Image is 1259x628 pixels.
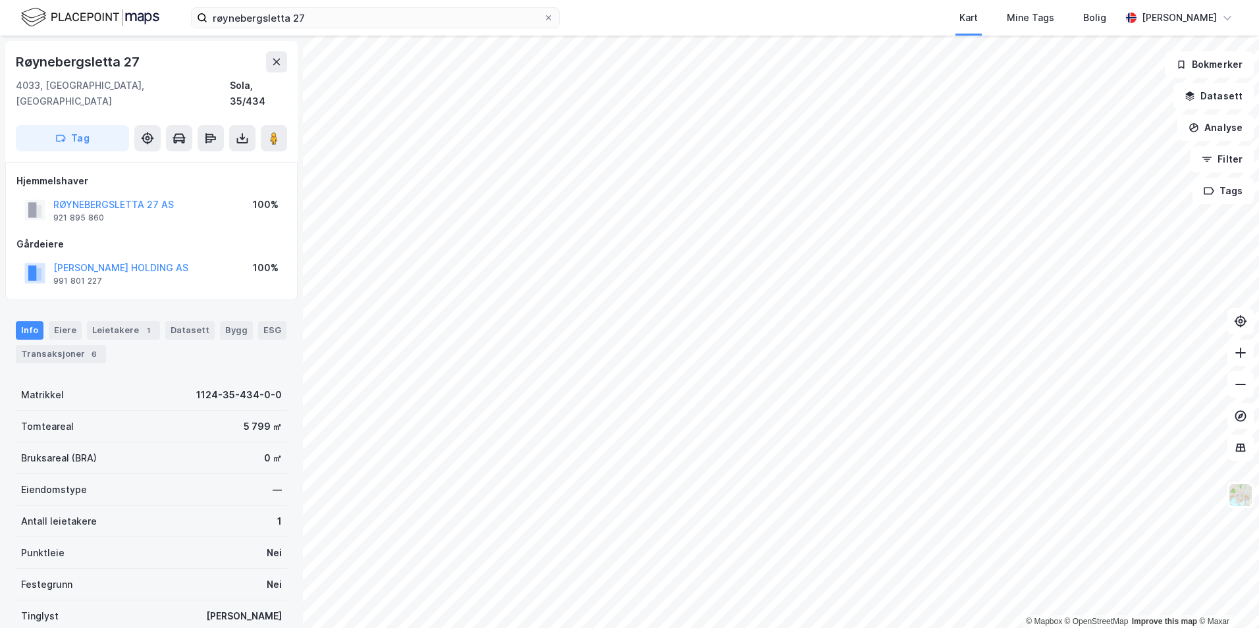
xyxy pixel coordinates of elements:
[959,10,978,26] div: Kart
[277,513,282,529] div: 1
[142,324,155,337] div: 1
[16,236,286,252] div: Gårdeiere
[16,51,142,72] div: Røynebergsletta 27
[21,419,74,434] div: Tomteareal
[267,545,282,561] div: Nei
[49,321,82,340] div: Eiere
[258,321,286,340] div: ESG
[21,387,64,403] div: Matrikkel
[253,197,279,213] div: 100%
[1142,10,1217,26] div: [PERSON_NAME]
[1173,83,1254,109] button: Datasett
[207,8,543,28] input: Søk på adresse, matrikkel, gårdeiere, leietakere eller personer
[220,321,253,340] div: Bygg
[21,577,72,592] div: Festegrunn
[1065,617,1129,626] a: OpenStreetMap
[273,482,282,498] div: —
[264,450,282,466] div: 0 ㎡
[16,173,286,189] div: Hjemmelshaver
[1193,565,1259,628] iframe: Chat Widget
[1007,10,1054,26] div: Mine Tags
[267,577,282,592] div: Nei
[21,545,65,561] div: Punktleie
[53,213,104,223] div: 921 895 860
[165,321,215,340] div: Datasett
[1177,115,1254,141] button: Analyse
[1132,617,1197,626] a: Improve this map
[1083,10,1106,26] div: Bolig
[21,608,59,624] div: Tinglyst
[53,276,102,286] div: 991 801 227
[1191,146,1254,172] button: Filter
[16,125,129,151] button: Tag
[16,78,230,109] div: 4033, [GEOGRAPHIC_DATA], [GEOGRAPHIC_DATA]
[21,482,87,498] div: Eiendomstype
[21,450,97,466] div: Bruksareal (BRA)
[244,419,282,434] div: 5 799 ㎡
[16,321,43,340] div: Info
[230,78,287,109] div: Sola, 35/434
[1228,483,1253,508] img: Z
[253,260,279,276] div: 100%
[1165,51,1254,78] button: Bokmerker
[21,513,97,529] div: Antall leietakere
[87,321,160,340] div: Leietakere
[88,348,101,361] div: 6
[21,6,159,29] img: logo.f888ab2527a4732fd821a326f86c7f29.svg
[196,387,282,403] div: 1124-35-434-0-0
[206,608,282,624] div: [PERSON_NAME]
[1026,617,1062,626] a: Mapbox
[16,345,106,363] div: Transaksjoner
[1192,178,1254,204] button: Tags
